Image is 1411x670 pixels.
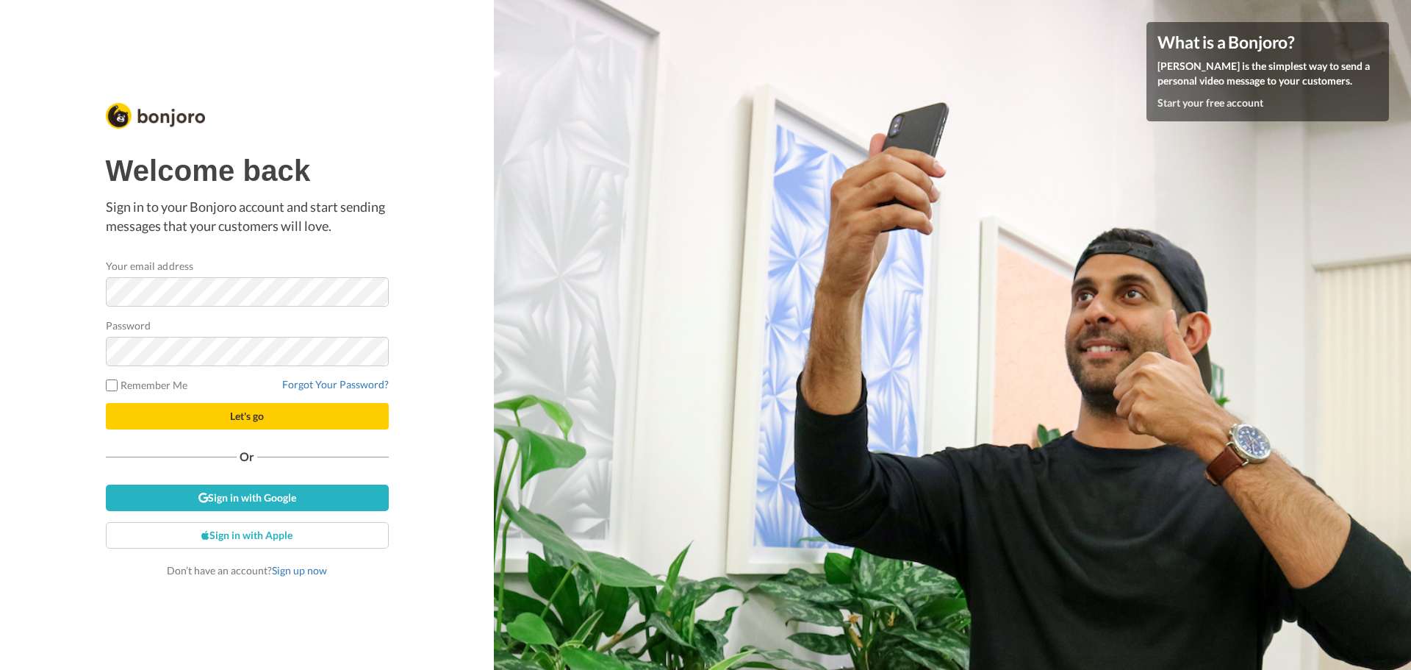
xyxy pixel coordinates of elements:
span: Or [237,452,257,462]
label: Password [106,318,151,333]
a: Start your free account [1157,96,1263,109]
span: Don’t have an account? [167,564,327,577]
p: Sign in to your Bonjoro account and start sending messages that your customers will love. [106,198,389,235]
input: Remember Me [106,379,118,391]
a: Sign up now [272,564,327,577]
button: Let's go [106,403,389,430]
a: Sign in with Google [106,485,389,511]
label: Remember Me [106,377,188,393]
span: Let's go [230,410,264,422]
a: Forgot Your Password? [282,378,389,391]
p: [PERSON_NAME] is the simplest way to send a personal video message to your customers. [1157,59,1378,88]
h1: Welcome back [106,154,389,187]
a: Sign in with Apple [106,522,389,549]
label: Your email address [106,258,193,274]
h4: What is a Bonjoro? [1157,33,1378,51]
